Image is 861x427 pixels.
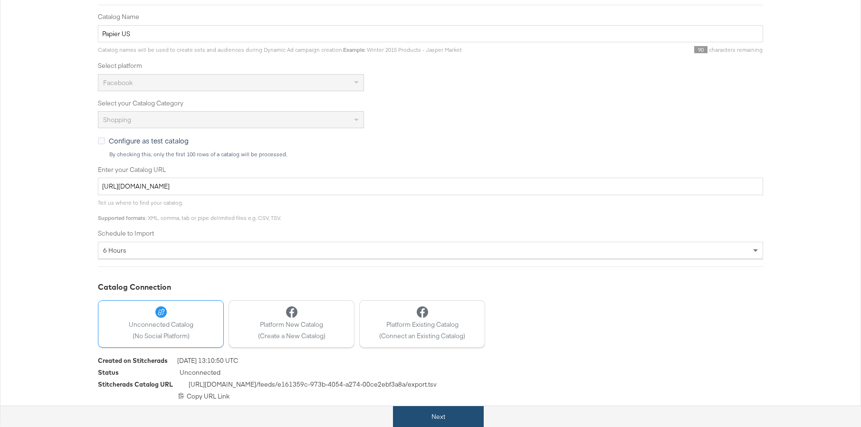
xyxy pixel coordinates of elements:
div: By checking this, only the first 100 rows of a catalog will be processed. [109,151,763,158]
span: Unconnected [180,368,220,380]
span: 90 [694,46,708,53]
span: [DATE] 13:10:50 UTC [177,356,238,368]
span: Catalog names will be used to create sets and audiences during Dynamic Ad campaign creation. : Wi... [98,46,462,53]
label: Select your Catalog Category [98,99,763,108]
label: Schedule to Import [98,229,763,238]
span: Unconnected Catalog [129,320,193,329]
strong: Supported formats [98,214,145,221]
div: Status [98,368,119,377]
button: Platform New Catalog(Create a New Catalog) [229,300,354,348]
div: characters remaining [462,46,763,54]
span: Platform New Catalog [258,320,325,329]
div: Catalog Connection [98,282,763,293]
button: Platform Existing Catalog(Connect an Existing Catalog) [359,300,485,348]
label: Enter your Catalog URL [98,165,763,174]
button: Unconnected Catalog(No Social Platform) [98,300,224,348]
span: 6 hours [103,246,126,255]
label: Select platform [98,61,763,70]
div: Copy URL Link [98,392,763,401]
span: (No Social Platform) [129,332,193,341]
input: Enter Catalog URL, e.g. http://www.example.com/products.xml [98,178,763,195]
span: (Connect an Existing Catalog) [379,332,465,341]
span: (Create a New Catalog) [258,332,325,341]
span: Configure as test catalog [109,136,189,145]
div: Stitcherads Catalog URL [98,380,173,389]
label: Catalog Name [98,12,763,21]
span: Facebook [103,78,133,87]
div: Created on Stitcherads [98,356,168,365]
input: Name your catalog e.g. My Dynamic Product Catalog [98,25,763,43]
span: Platform Existing Catalog [379,320,465,329]
span: [URL][DOMAIN_NAME] /feeds/ e161359c-973b-4054-a274-00ce2ebf3a8a /export.tsv [189,380,437,392]
span: Tell us where to find your catalog. : XML, comma, tab or pipe delimited files e.g. CSV, TSV. [98,199,281,221]
span: Shopping [103,115,131,124]
strong: Example [343,46,364,53]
